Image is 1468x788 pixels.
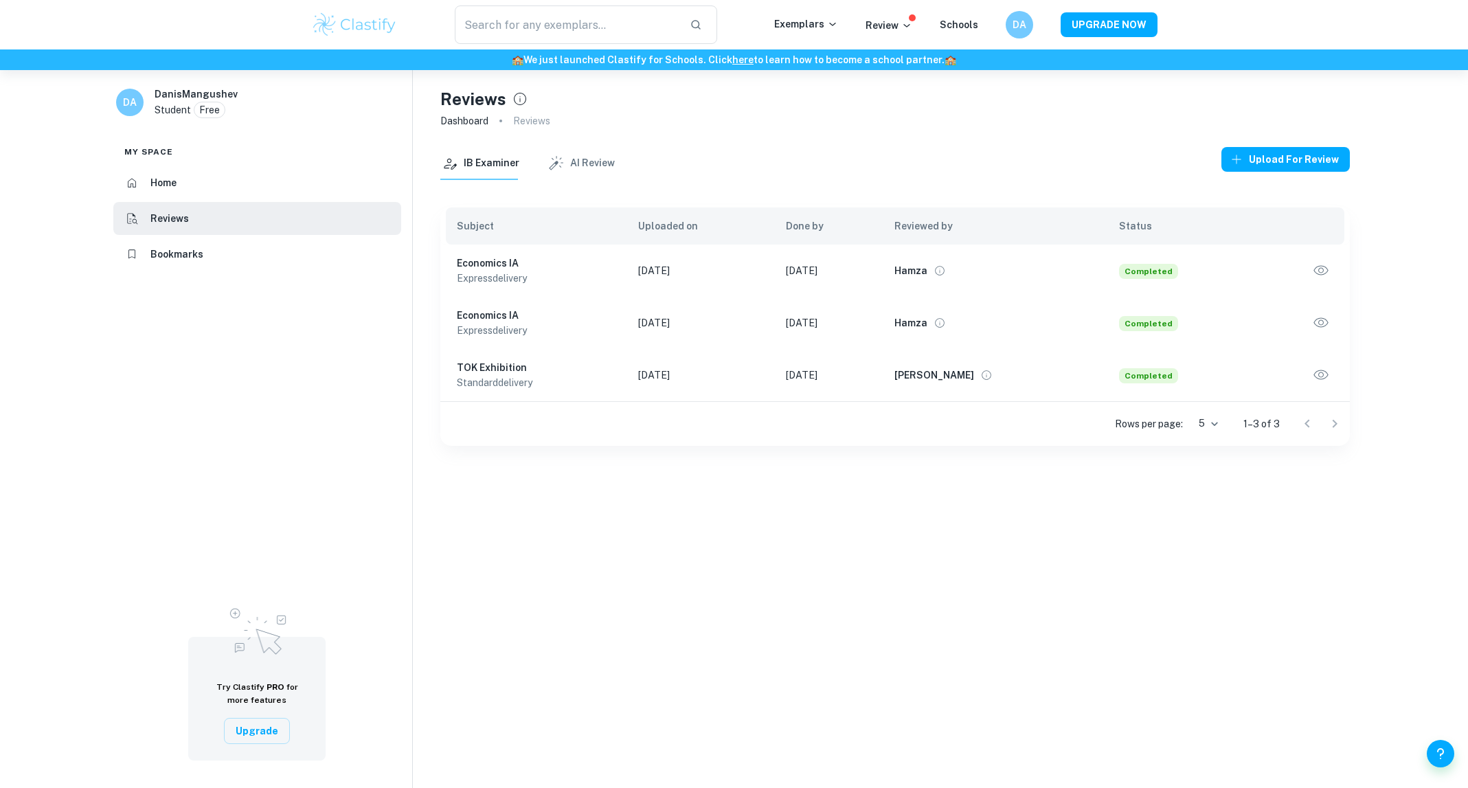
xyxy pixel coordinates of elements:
[1061,12,1158,37] button: UPGRADE NOW
[1108,207,1255,245] th: Status
[457,375,616,390] p: standard delivery
[732,54,754,65] a: here
[775,207,883,245] th: Done by
[457,323,616,338] p: express delivery
[1119,264,1178,279] span: Completed
[224,718,290,744] button: Upgrade
[440,207,627,245] th: Subject
[1243,416,1280,431] p: 1–3 of 3
[1221,147,1350,180] a: Upload for review
[894,368,974,383] h6: [PERSON_NAME]
[3,52,1465,67] h6: We just launched Clastify for Schools. Click to learn how to become a school partner.
[440,87,506,111] h4: Reviews
[627,349,776,401] td: [DATE]
[124,146,174,158] span: My space
[205,681,309,707] h6: Try Clastify for more features
[513,113,550,128] p: Reviews
[894,263,927,278] h6: Hamza
[150,211,189,226] h6: Reviews
[866,18,912,33] p: Review
[512,54,523,65] span: 🏫
[155,102,191,117] p: Student
[627,297,776,349] td: [DATE]
[977,365,996,385] button: View full profile
[457,271,616,286] p: express delivery
[113,166,401,199] a: Home
[627,245,776,297] td: [DATE]
[113,238,401,271] a: Bookmarks
[1011,17,1027,32] h6: DA
[1115,416,1183,431] p: Rows per page:
[150,175,177,190] h6: Home
[1006,11,1033,38] button: DA
[894,315,927,330] h6: Hamza
[930,313,949,333] button: View full profile
[223,600,291,659] img: Upgrade to Pro
[440,111,488,131] a: Dashboard
[1427,740,1454,767] button: Help and Feedback
[547,147,615,180] button: AI Review
[311,11,398,38] img: Clastify logo
[457,256,616,271] h6: Economics IA
[440,147,519,180] button: IB Examiner
[945,54,956,65] span: 🏫
[267,682,284,692] span: PRO
[122,95,137,110] h6: DA
[199,102,220,117] p: Free
[150,247,203,262] h6: Bookmarks
[775,245,883,297] td: [DATE]
[775,297,883,349] td: [DATE]
[883,207,1107,245] th: Reviewed by
[1119,316,1178,331] span: Completed
[774,16,838,32] p: Exemplars
[1221,147,1350,172] button: Upload for review
[113,202,401,235] a: Reviews
[155,87,238,102] h6: DanisMangushev
[455,5,679,44] input: Search for any exemplars...
[457,308,616,323] h6: Economics IA
[775,349,883,401] td: [DATE]
[1188,414,1221,434] div: 5
[940,19,978,30] a: Schools
[930,261,949,280] button: View full profile
[627,207,776,245] th: Uploaded on
[457,360,616,375] h6: TOK Exhibition
[1119,368,1178,383] span: Completed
